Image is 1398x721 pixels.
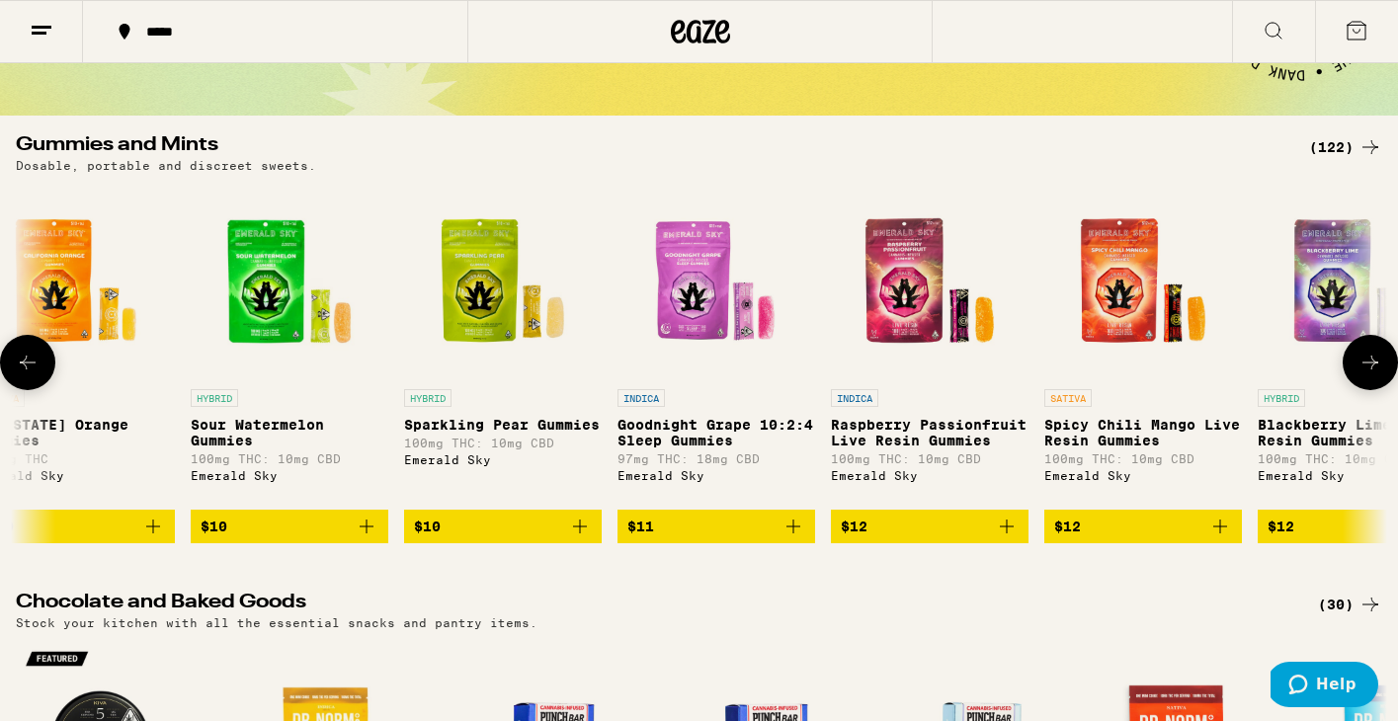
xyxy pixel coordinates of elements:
button: Add to bag [831,510,1028,543]
p: HYBRID [191,389,238,407]
div: Emerald Sky [831,469,1028,482]
img: Emerald Sky - Goodnight Grape 10:2:4 Sleep Gummies [617,182,815,379]
button: Add to bag [404,510,602,543]
iframe: Opens a widget where you can find more information [1271,662,1378,711]
span: $12 [1054,519,1081,534]
img: Emerald Sky - Sparkling Pear Gummies [404,182,602,379]
p: 97mg THC: 18mg CBD [617,452,815,465]
p: INDICA [617,389,665,407]
span: $12 [1268,519,1294,534]
p: HYBRID [1258,389,1305,407]
p: INDICA [831,389,878,407]
div: Emerald Sky [191,469,388,482]
a: Open page for Sparkling Pear Gummies from Emerald Sky [404,182,602,510]
a: Open page for Raspberry Passionfruit Live Resin Gummies from Emerald Sky [831,182,1028,510]
img: Emerald Sky - Spicy Chili Mango Live Resin Gummies [1044,182,1242,379]
p: Raspberry Passionfruit Live Resin Gummies [831,417,1028,448]
a: Open page for Goodnight Grape 10:2:4 Sleep Gummies from Emerald Sky [617,182,815,510]
p: 100mg THC: 10mg CBD [831,452,1028,465]
p: 100mg THC: 10mg CBD [191,452,388,465]
span: $10 [414,519,441,534]
div: Emerald Sky [1044,469,1242,482]
p: Goodnight Grape 10:2:4 Sleep Gummies [617,417,815,448]
span: $11 [627,519,654,534]
a: (122) [1309,135,1382,159]
span: $12 [841,519,867,534]
p: 100mg THC: 10mg CBD [404,437,602,449]
a: Open page for Spicy Chili Mango Live Resin Gummies from Emerald Sky [1044,182,1242,510]
a: (30) [1318,593,1382,616]
button: Add to bag [1044,510,1242,543]
button: Add to bag [617,510,815,543]
span: $10 [201,519,227,534]
img: Emerald Sky - Raspberry Passionfruit Live Resin Gummies [831,182,1028,379]
p: Stock your kitchen with all the essential snacks and pantry items. [16,616,537,629]
p: 100mg THC: 10mg CBD [1044,452,1242,465]
img: Emerald Sky - Sour Watermelon Gummies [191,182,388,379]
p: Sparkling Pear Gummies [404,417,602,433]
h2: Chocolate and Baked Goods [16,593,1285,616]
div: Emerald Sky [617,469,815,482]
h2: Gummies and Mints [16,135,1285,159]
a: Open page for Sour Watermelon Gummies from Emerald Sky [191,182,388,510]
div: Emerald Sky [404,453,602,466]
p: Dosable, portable and discreet sweets. [16,159,316,172]
p: Spicy Chili Mango Live Resin Gummies [1044,417,1242,448]
button: Add to bag [191,510,388,543]
p: HYBRID [404,389,452,407]
p: SATIVA [1044,389,1092,407]
p: Sour Watermelon Gummies [191,417,388,448]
